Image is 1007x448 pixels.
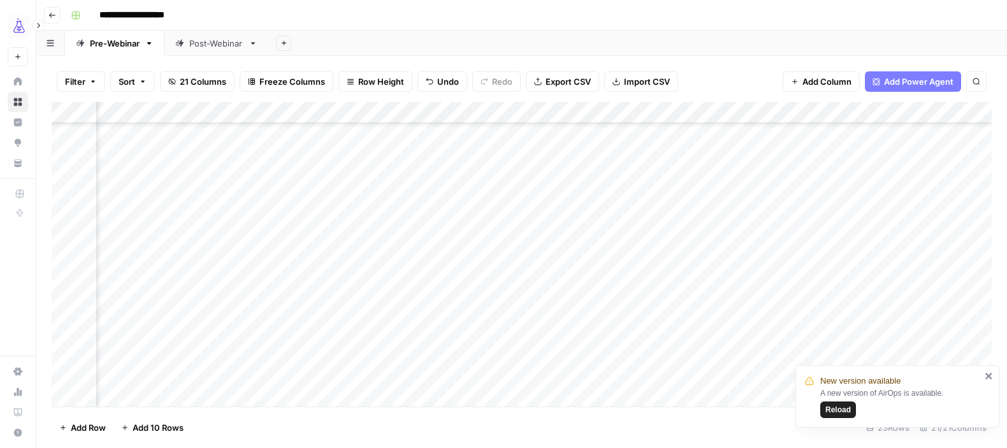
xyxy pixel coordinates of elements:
a: Settings [8,361,28,382]
span: Add Power Agent [884,75,953,88]
a: Insights [8,112,28,133]
span: Add Row [71,421,106,434]
div: 23 Rows [861,417,915,438]
span: Row Height [358,75,404,88]
a: Opportunities [8,133,28,153]
button: Undo [417,71,467,92]
span: Export CSV [546,75,591,88]
button: Freeze Columns [240,71,333,92]
a: Post-Webinar [164,31,268,56]
div: 21/21 Columns [915,417,992,438]
button: Import CSV [604,71,678,92]
a: Usage [8,382,28,402]
button: Export CSV [526,71,599,92]
button: Add Column [783,71,860,92]
button: Row Height [338,71,412,92]
span: Undo [437,75,459,88]
button: Workspace: AirOps Growth [8,10,28,42]
button: Reload [820,401,856,418]
span: New version available [820,375,901,387]
button: Help + Support [8,423,28,443]
span: Sort [119,75,135,88]
button: Sort [110,71,155,92]
button: Filter [57,71,105,92]
span: 21 Columns [180,75,226,88]
span: Redo [492,75,512,88]
span: Add Column [802,75,851,88]
a: Pre-Webinar [65,31,164,56]
button: Redo [472,71,521,92]
span: Reload [825,404,851,415]
a: Home [8,71,28,92]
button: Add 10 Rows [113,417,191,438]
button: Add Power Agent [865,71,961,92]
button: 21 Columns [160,71,235,92]
span: Freeze Columns [259,75,325,88]
a: Browse [8,92,28,112]
div: A new version of AirOps is available. [820,387,981,418]
span: Import CSV [624,75,670,88]
img: AirOps Growth Logo [8,15,31,38]
button: Add Row [52,417,113,438]
span: Add 10 Rows [133,421,184,434]
span: Filter [65,75,85,88]
a: Learning Hub [8,402,28,423]
button: close [985,371,994,381]
div: Post-Webinar [189,37,243,50]
div: Pre-Webinar [90,37,140,50]
a: Your Data [8,153,28,173]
